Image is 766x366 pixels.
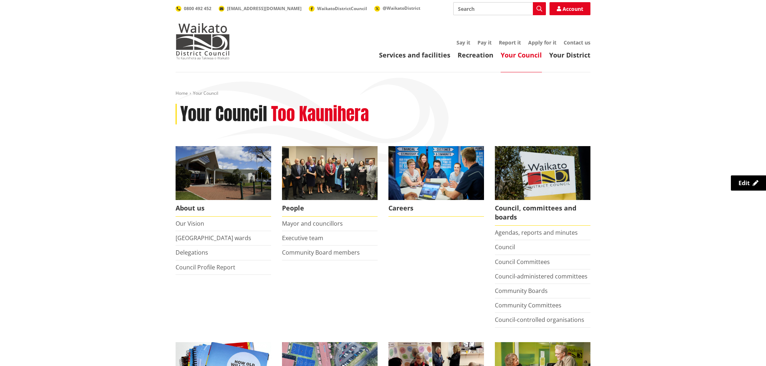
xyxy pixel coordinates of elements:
input: Search input [453,2,546,15]
a: Your District [549,51,590,59]
a: Council-controlled organisations [495,316,584,324]
img: 2022 Council [282,146,378,200]
a: Council Profile Report [176,263,235,271]
a: Our Vision [176,220,204,227]
span: About us [176,200,271,217]
span: Edit [738,179,750,187]
a: Home [176,90,188,96]
a: WaikatoDistrictCouncil [309,5,367,12]
a: Delegations [176,248,208,256]
img: Waikato District Council - Te Kaunihera aa Takiwaa o Waikato [176,23,230,59]
a: Community Board members [282,248,360,256]
a: [EMAIL_ADDRESS][DOMAIN_NAME] [219,5,302,12]
span: People [282,200,378,217]
a: Pay it [477,39,492,46]
a: 0800 492 452 [176,5,211,12]
a: Services and facilities [379,51,450,59]
a: Executive team [282,234,323,242]
a: Account [550,2,590,15]
img: WDC Building 0015 [176,146,271,200]
a: Waikato-District-Council-sign Council, committees and boards [495,146,590,226]
a: Report it [499,39,521,46]
a: Council [495,243,515,251]
a: Community Boards [495,287,548,295]
h1: Your Council [180,104,267,125]
a: @WaikatoDistrict [374,5,420,11]
span: @WaikatoDistrict [383,5,420,11]
h2: Too Kaunihera [271,104,369,125]
a: Say it [456,39,470,46]
img: Office staff in meeting - Career page [388,146,484,200]
a: Your Council [501,51,542,59]
a: 2022 Council People [282,146,378,217]
a: [GEOGRAPHIC_DATA] wards [176,234,251,242]
span: [EMAIL_ADDRESS][DOMAIN_NAME] [227,5,302,12]
img: Waikato-District-Council-sign [495,146,590,200]
a: Recreation [458,51,493,59]
a: Edit [731,175,766,191]
a: WDC Building 0015 About us [176,146,271,217]
a: Community Committees [495,301,561,309]
span: Your Council [193,90,218,96]
a: Careers [388,146,484,217]
a: Agendas, reports and minutes [495,229,578,237]
a: Council-administered committees [495,272,588,280]
a: Council Committees [495,258,550,266]
nav: breadcrumb [176,90,590,97]
a: Contact us [564,39,590,46]
span: 0800 492 452 [184,5,211,12]
span: WaikatoDistrictCouncil [317,5,367,12]
span: Council, committees and boards [495,200,590,226]
a: Apply for it [528,39,556,46]
span: Careers [388,200,484,217]
a: Mayor and councillors [282,220,343,227]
